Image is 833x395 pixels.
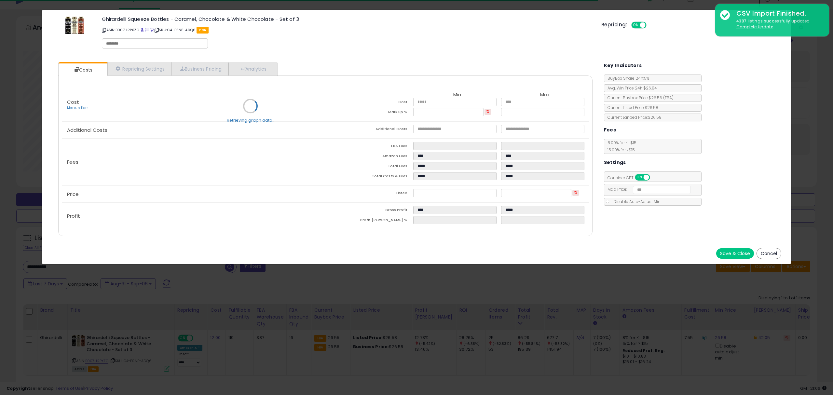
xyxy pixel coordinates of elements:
[604,140,636,153] span: 8.00 % for <= $15
[604,95,674,101] span: Current Buybox Price:
[646,22,656,28] span: OFF
[325,206,413,216] td: Gross Profit
[604,105,658,110] span: Current Listed Price: $26.58
[663,95,674,101] span: ( FBA )
[635,175,644,180] span: ON
[102,17,592,21] h3: Ghirardelli Squeeze Bottles - Caramel, Chocolate & White Chocolate - Set of 3
[632,22,640,28] span: ON
[604,75,649,81] span: BuyBox Share 24h: 5%
[757,248,781,259] button: Cancel
[604,85,657,91] span: Avg. Win Price 24h: $26.84
[716,248,754,259] button: Save & Close
[325,216,413,226] td: Profit [PERSON_NAME] %
[649,175,659,180] span: OFF
[325,189,413,199] td: Listed
[62,213,325,219] p: Profit
[102,25,592,35] p: ASIN: B007HRPXZG | SKU: C4-PSNP-ADQ6
[604,147,635,153] span: 15.00 % for > $15
[604,158,626,167] h5: Settings
[501,92,589,98] th: Max
[604,126,616,134] h5: Fees
[145,27,149,33] a: All offer listings
[604,115,662,120] span: Current Landed Price: $26.58
[649,95,674,101] span: $26.56
[604,175,659,181] span: Consider CPT:
[604,61,642,70] h5: Key Indicators
[62,192,325,197] p: Price
[731,9,824,18] div: CSV Import Finished.
[604,186,691,192] span: Map Price:
[197,27,209,34] span: FBA
[610,199,661,204] span: Disable Auto-Adjust Min
[601,22,627,27] h5: Repricing:
[227,117,274,123] div: Retrieving graph data..
[150,27,154,33] a: Your listing only
[65,17,84,34] img: 51fg8V8bw4L._SL60_.jpg
[736,24,773,30] u: Complete Update
[141,27,144,33] a: BuyBox page
[731,18,824,30] div: 4387 listings successfully updated.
